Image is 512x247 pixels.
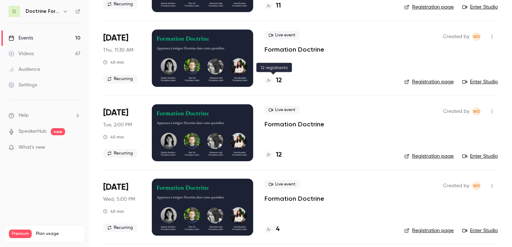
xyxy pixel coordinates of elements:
a: Formation Doctrine [265,120,324,128]
a: Registration page [404,227,454,234]
span: [DATE] [103,182,128,193]
span: Recurring [103,224,137,232]
div: Audience [9,66,40,73]
div: 45 min [103,59,124,65]
span: [DATE] [103,107,128,119]
span: Created by [443,107,469,116]
h4: 12 [276,76,282,85]
span: What's new [18,144,45,151]
span: WD [473,182,480,190]
span: Created by [443,32,469,41]
h4: 4 [276,225,279,234]
h6: Doctrine Formation Corporate [26,8,60,15]
span: [DATE] [103,32,128,44]
span: Wed, 5:00 PM [103,196,135,203]
h4: 11 [276,1,281,11]
a: Formation Doctrine [265,194,324,203]
span: WD [473,32,480,41]
a: SpeakerHub [18,128,47,135]
span: WD [473,107,480,116]
div: Videos [9,50,34,57]
span: Created by [443,182,469,190]
a: Registration page [404,153,454,160]
div: 45 min [103,209,124,214]
iframe: Noticeable Trigger [72,144,80,151]
span: Webinar Doctrine [472,32,481,41]
div: Settings [9,82,37,89]
span: new [51,128,65,135]
span: Live event [265,180,300,189]
span: Recurring [103,149,137,158]
span: Live event [265,31,300,40]
a: Enter Studio [462,4,498,11]
span: Plan usage [36,231,80,237]
a: Enter Studio [462,227,498,234]
a: Formation Doctrine [265,45,324,54]
span: Help [18,112,29,119]
span: Recurring [103,75,137,83]
div: Events [9,35,33,42]
span: Thu, 11:30 AM [103,47,133,54]
li: help-dropdown-opener [9,112,80,119]
span: D [12,8,16,15]
a: 4 [265,225,279,234]
span: Webinar Doctrine [472,107,481,116]
div: Oct 2 Thu, 11:30 AM (Europe/Paris) [103,30,140,86]
a: 12 [265,150,282,160]
span: Webinar Doctrine [472,182,481,190]
a: Enter Studio [462,78,498,85]
span: Premium [9,230,32,238]
h4: 12 [276,150,282,160]
a: Enter Studio [462,153,498,160]
a: Registration page [404,4,454,11]
a: 11 [265,1,281,11]
div: 45 min [103,134,124,140]
a: Registration page [404,78,454,85]
span: Live event [265,106,300,114]
div: Oct 8 Wed, 5:00 PM (Europe/Paris) [103,179,140,236]
div: Oct 7 Tue, 2:00 PM (Europe/Paris) [103,104,140,161]
span: Tue, 2:00 PM [103,121,132,128]
a: 12 [265,76,282,85]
